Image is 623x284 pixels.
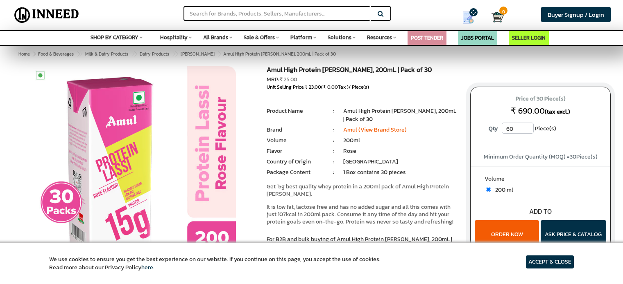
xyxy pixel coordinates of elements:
li: : [324,147,343,155]
span: Buyer Signup / Login [548,10,604,19]
li: Amul High Protein [PERSON_NAME], 200mL | Pack of 30 [343,107,458,123]
span: 30 [570,152,576,161]
a: Cart 0 [492,8,498,26]
input: Search for Brands, Products, Sellers, Manufacturers... [184,6,370,21]
li: Volume [267,136,324,145]
li: [GEOGRAPHIC_DATA] [343,158,458,166]
span: Sale & Offers [244,34,275,41]
article: ACCEPT & CLOSE [526,255,574,268]
span: Amul High Protein [PERSON_NAME], 200mL | Pack of 30 [36,51,336,57]
span: (tax excl.) [545,107,570,116]
span: > [131,49,135,59]
span: Price of 30 Piece(s) [478,92,603,105]
span: Platform [290,34,312,41]
span: > [172,49,176,59]
p: It is low fat, lactose free and has no added sugar and all this comes with just 107kcal in 200ml ... [267,203,458,226]
span: SHOP BY CATEGORY [91,34,138,41]
a: my Quotes [451,8,492,27]
span: > [33,51,35,57]
span: ₹ 690.00 [511,105,545,117]
div: MRP: [267,76,458,84]
span: Dairy Products [140,51,169,57]
h1: Amul High Protein [PERSON_NAME], 200mL | Pack of 30 [267,66,458,76]
a: Buyer Signup / Login [541,7,611,22]
a: Milk & Dairy Products [84,49,130,59]
article: We use cookies to ensure you get the best experience on our website. If you continue on this page... [49,255,381,272]
li: Brand [267,126,324,134]
a: JOBS PORTAL [461,34,494,42]
img: Inneed.Market [11,5,82,25]
span: / Piece(s) [349,83,369,91]
a: Home [17,49,32,59]
img: Cart [492,11,504,23]
li: : [324,107,343,115]
a: Food & Beverages [36,49,75,59]
li: Flavor [267,147,324,155]
span: Resources [367,34,392,41]
span: ₹ 23.00 [304,83,321,91]
span: Minimum Order Quantity (MOQ) = Piece(s) [484,152,598,161]
a: POST TENDER [411,34,443,42]
a: SELLER LOGIN [512,34,546,42]
span: ₹ 0.00 [323,83,338,91]
span: Food & Beverages [38,51,74,57]
label: Volume [485,175,596,185]
a: Amul (View Brand Store) [343,125,407,134]
li: 200ml [343,136,458,145]
a: [PERSON_NAME] [179,49,216,59]
span: ₹ 25.00 [279,76,297,83]
li: 1 Box contains 30 pieces [343,168,458,177]
img: Amul High Protein Rose Lassi, 200mL [31,66,236,271]
li: : [324,126,343,134]
button: ASK PRICE & CATALOG [541,220,606,249]
button: ORDER NOW [475,220,539,249]
li: Country of Origin [267,158,324,166]
p: For B2B and bulk buying of Amul High Protein [PERSON_NAME], 200mL | Pack of 30 at wholesale price... [267,235,458,260]
span: All Brands [203,34,228,41]
div: ADD TO [471,207,610,216]
span: > [217,49,222,59]
p: Get 15g best quality whey protein in a 200ml pack of Amul High Protein [PERSON_NAME]. [267,183,458,198]
li: Product Name [267,107,324,115]
li: : [324,136,343,145]
a: here [141,263,153,272]
li: Package Content [267,168,324,177]
span: Piece(s) [535,123,556,135]
label: Qty [485,123,502,135]
span: [PERSON_NAME] [181,51,215,57]
a: Dairy Products [138,49,171,59]
li: Rose [343,147,458,155]
img: Show My Quotes [462,11,474,24]
li: : [324,168,343,177]
div: Unit Selling Price: ( Tax ) [267,84,458,91]
span: 200 ml [491,186,513,194]
span: 0 [499,7,507,15]
span: Solutions [328,34,351,41]
li: : [324,158,343,166]
span: > [77,49,81,59]
span: Hospitality [160,34,188,41]
span: Milk & Dairy Products [85,51,128,57]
